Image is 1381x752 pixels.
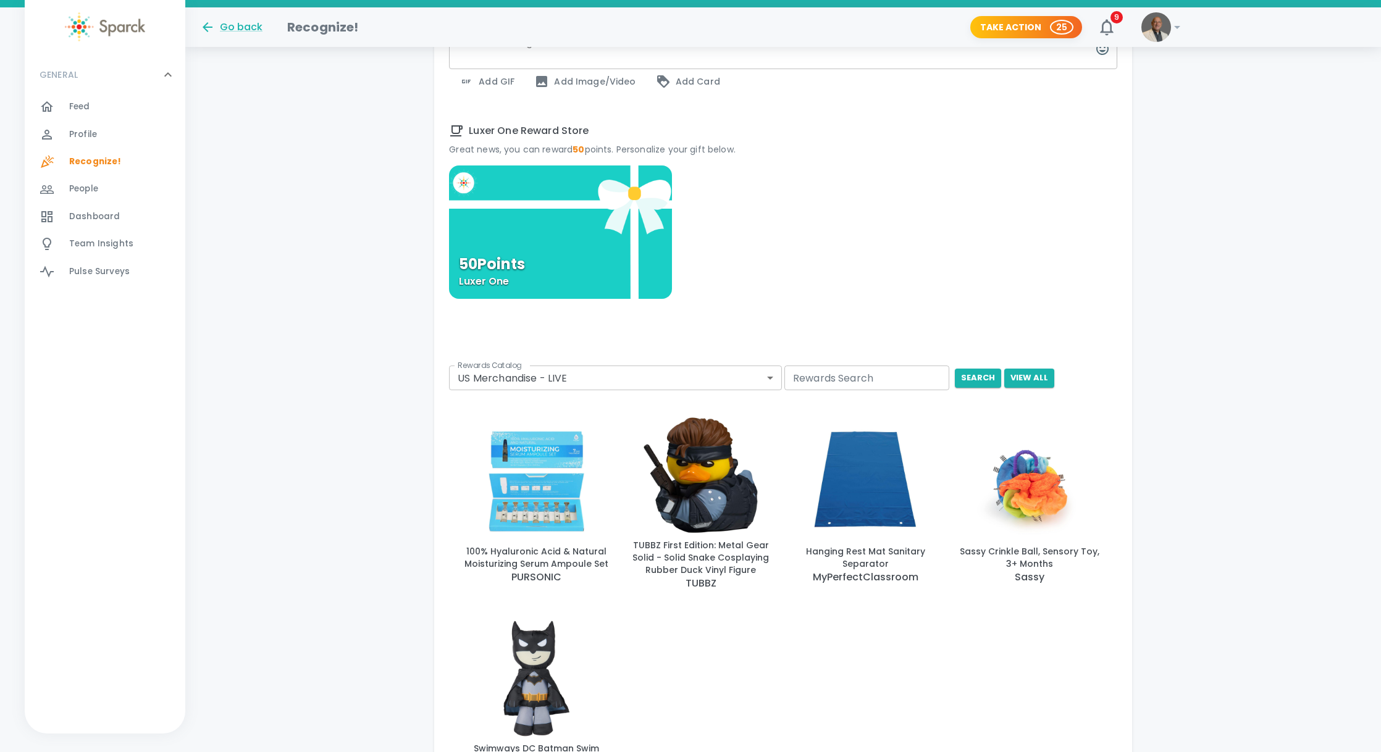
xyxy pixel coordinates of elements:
button: TUBBZ First Edition: Metal Gear Solid - Solid Snake Cosplaying Rubber Duck Vinyl FigureTUBBZ Firs... [624,400,778,606]
div: GENERAL [25,56,185,93]
img: Sparck logo [65,12,145,41]
img: Sassy Crinkle Ball, Sensory Toy, 3+ Months [957,422,1102,540]
a: People [25,175,185,203]
p: PURSONIC [511,570,561,585]
img: TUBBZ First Edition: Metal Gear Solid - Solid Snake Cosplaying Rubber Duck Vinyl Figure [629,416,773,534]
span: People [69,183,98,195]
span: Feed [69,101,90,113]
button: Hanging Rest Mat Sanitary SeparatorHanging Rest Mat Sanitary SeparatorMyPerfectClassroom [788,400,942,606]
span: Dashboard [69,211,120,223]
p: GENERAL [40,69,78,81]
span: Pulse Surveys [69,265,130,278]
a: Recognize! [25,148,185,175]
div: GENERAL [25,93,185,290]
a: Feed [25,93,185,120]
img: Swimways DC Batman Swim Huggable, Batman Bath & Beach Toys, Floating Water Stuffed Animal for Kid... [464,620,608,738]
span: Add Card [656,74,720,89]
a: Sparck logo [25,12,185,41]
span: 50 [573,143,584,156]
a: Profile [25,121,185,148]
button: search [955,369,1001,388]
span: 9 [1110,11,1123,23]
p: Sassy Crinkle Ball, Sensory Toy, 3+ Months [957,545,1102,570]
button: View All [1004,369,1054,388]
h1: Recognize! [287,17,359,37]
button: 9 [1092,12,1122,42]
p: Hanging Rest Mat Sanitary Separator [793,545,938,570]
span: Team Insights [69,238,133,250]
img: Hanging Rest Mat Sanitary Separator [793,422,938,540]
img: 100% Hyaluronic Acid & Natural Moisturizing Serum Ampoule Set [464,422,608,540]
label: Rewards Catalog [458,360,521,370]
button: Take Action 25 [970,16,1082,39]
span: Add Image/Video [534,74,636,89]
p: 25 [1056,21,1067,33]
p: 100% Hyaluronic Acid & Natural Moisturizing Serum Ampoule Set [464,545,608,570]
img: Picture of Dar [1141,12,1171,42]
p: 50 Points [459,257,525,272]
input: Search from our Store [784,366,949,390]
button: Go back [200,20,262,35]
p: TUBBZ First Edition: Metal Gear Solid - Solid Snake Cosplaying Rubber Duck Vinyl Figure [629,539,773,576]
span: Profile [69,128,97,141]
button: 50PointsLuxer One [449,165,671,299]
span: Luxer One Reward Store [449,123,1117,138]
button: 100% Hyaluronic Acid & Natural Moisturizing Serum Ampoule Set100% Hyaluronic Acid & Natural Moist... [459,400,613,606]
div: US Merchandise - LIVE [449,366,782,390]
span: Add GIF [459,74,514,89]
p: MyPerfectClassroom [813,570,918,585]
span: Recognize! [69,156,122,168]
div: Great news, you can reward points. Personalize your gift below. [449,143,1117,156]
p: Luxer One [459,274,509,289]
a: Team Insights [25,230,185,257]
a: Pulse Surveys [25,258,185,285]
button: Sassy Crinkle Ball, Sensory Toy, 3+ MonthsSassy Crinkle Ball, Sensory Toy, 3+ MonthsSassy [952,400,1107,606]
a: Dashboard [25,203,185,230]
p: Sassy [1015,570,1044,585]
p: TUBBZ [686,576,716,591]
